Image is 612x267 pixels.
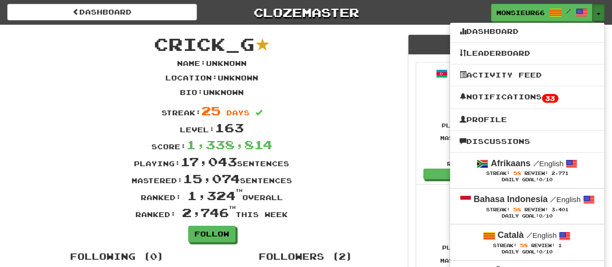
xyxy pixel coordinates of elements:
[496,8,545,17] span: monsieur66
[533,159,563,168] small: English
[226,109,250,117] span: days
[542,94,558,103] span: 33
[180,88,244,97] p: Bio : Unknown
[440,79,550,92] div: Streak:
[236,188,242,193] sup: th
[183,171,240,186] span: 15,074
[23,136,401,153] div: Score:
[474,194,548,204] strong: Bahasa Indonesia
[486,171,509,176] span: Streak:
[524,171,548,176] span: Review:
[23,187,401,204] div: Ranked: overall
[450,25,604,38] a: Dashboard
[440,253,549,266] div: Mastered sentences
[177,59,247,68] p: Name : Unknown
[215,120,244,135] span: 163
[460,177,595,183] div: Daily Goal: /10
[219,252,393,262] h4: Followers (2)
[558,243,561,248] span: 1
[450,188,604,224] a: Bahasa Indonesia /English Streak: 58 Review: 3,401 Daily Goal:0/10
[23,102,401,119] div: Streak:
[486,207,509,212] span: Streak:
[187,188,242,203] span: 1,324
[493,243,516,248] span: Streak:
[450,69,604,81] a: Activity Feed
[229,205,236,210] sup: th
[182,205,236,220] span: 2,746
[551,207,568,212] span: 3,401
[154,33,254,54] span: Crick_G
[188,226,236,242] a: Follow
[408,35,582,55] div: Languages
[526,231,532,239] span: /
[450,153,604,188] a: Afrikaans /English Streak: 58 Review: 2,771 Daily Goal:0/10
[440,130,550,143] div: Mastered sentences
[440,143,550,156] div: Ranked: overall
[539,249,542,254] span: 0
[491,158,530,168] strong: Afrikaans
[423,169,567,179] a: Play
[460,213,595,220] div: Daily Goal: /10
[460,249,595,255] div: Daily Goal: /10
[23,119,401,136] div: Level:
[539,177,542,182] span: 0
[539,213,542,219] span: 0
[450,224,604,260] a: Català /English Streak: 58 Review: 1 Daily Goal:0/10
[450,113,604,126] a: Profile
[491,4,593,21] a: monsieur66 /
[550,195,556,204] span: /
[440,215,549,227] div: Level:
[513,206,521,212] span: 58
[440,202,549,215] div: Streak:
[531,243,554,248] span: Review:
[30,252,205,262] h4: Following (0)
[440,105,550,118] div: Score:
[7,4,197,20] a: Dashboard
[165,73,258,83] p: Location : Unknown
[450,135,604,148] a: Discussions
[450,47,604,60] a: Leaderboard
[23,170,401,187] div: Mastered: sentences
[550,195,581,204] small: English
[566,8,571,15] span: /
[440,93,550,105] div: Level:
[551,171,568,176] span: 2,771
[524,207,548,212] span: Review:
[520,242,527,248] span: 58
[180,154,237,169] span: 17,043
[440,227,549,240] div: Score:
[440,118,550,130] div: Playing sentences
[201,103,221,118] span: 25
[186,137,272,152] span: 1,338,814
[23,153,401,170] div: Playing: sentences
[513,170,521,176] span: 58
[23,204,401,221] div: Ranked: this week
[533,159,539,168] span: /
[440,240,549,252] div: Playing sentences
[211,4,401,21] a: Clozemaster
[497,230,523,240] strong: Català
[526,231,556,239] small: English
[450,91,604,104] a: Notifications33
[440,156,550,169] div: Ranked: this week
